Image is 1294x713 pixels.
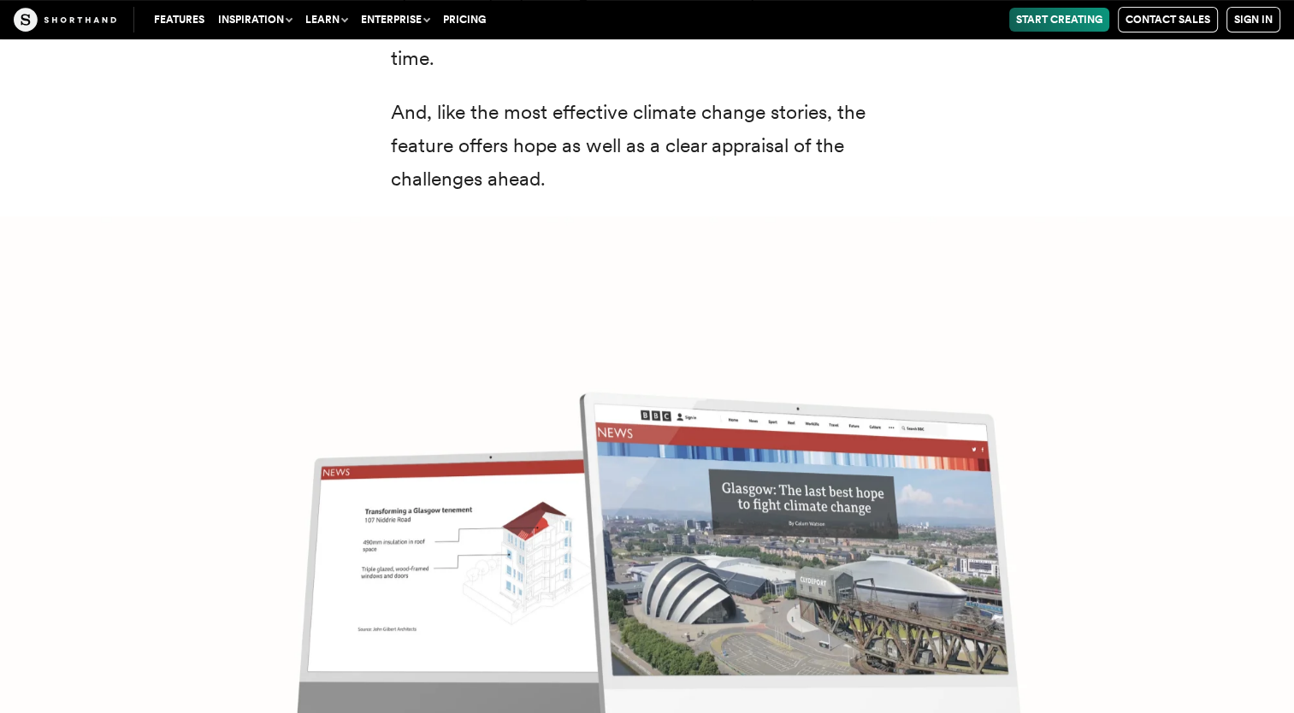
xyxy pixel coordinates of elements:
[354,8,436,32] button: Enterprise
[391,96,904,196] p: And, like the most effective climate change stories, the feature offers hope as well as a clear a...
[1226,7,1280,32] a: Sign in
[1009,8,1109,32] a: Start Creating
[147,8,211,32] a: Features
[436,8,493,32] a: Pricing
[1118,7,1218,32] a: Contact Sales
[211,8,298,32] button: Inspiration
[14,8,116,32] img: The Craft
[298,8,354,32] button: Learn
